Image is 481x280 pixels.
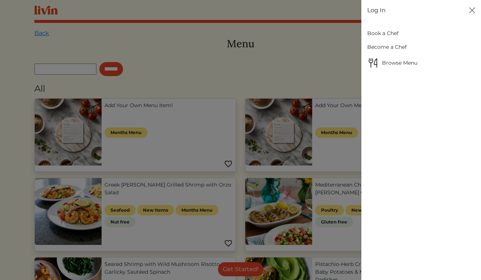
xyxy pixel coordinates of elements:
[466,4,478,16] button: Close
[367,27,475,40] a: Book a Chef
[367,57,379,69] img: Browse Menu
[367,54,475,72] a: Browse MenuBrowse Menu
[367,6,386,15] a: Log In
[367,40,475,54] a: Become a Chef
[367,57,475,69] span: Browse Menu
